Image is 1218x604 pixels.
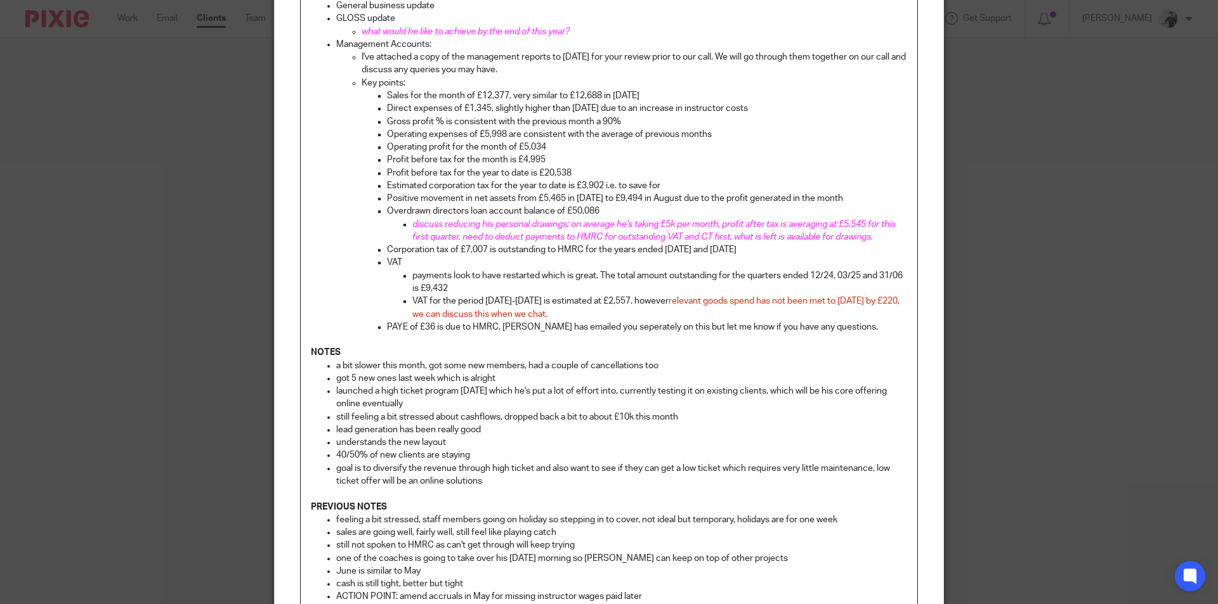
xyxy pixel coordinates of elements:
[412,220,898,241] span: discuss reducing his personal drawings; on average he's taking £5k per month, profit after tax is...
[412,269,907,295] p: payments look to have restarted which is great. The total amount outstanding for the quarters end...
[362,27,570,36] span: what would he like to achieve by the end of this year?
[336,565,907,577] p: June is similar to May
[336,436,907,449] p: understands the new layout
[387,167,907,179] p: Profit before tax for the year to date is £20,538
[311,503,387,511] strong: PREVIOUS NOTES
[336,38,907,51] p: Management Accounts:
[336,577,907,590] p: cash is still tight, better but tight
[387,89,907,102] p: Sales for the month of £12,377, very similar to £12,688 in [DATE]
[387,102,907,115] p: Direct expenses of £1,345, slightly higher than [DATE] due to an increase in instructor costs
[387,321,907,333] p: PAYE of £36 is due to HMRC, [PERSON_NAME] has emailed you seperately on this but let me know if y...
[311,348,341,357] strong: NOTES
[336,513,907,526] p: feeling a bit stressed, staff members going on holiday so stepping in to cover, not ideal but tem...
[362,51,907,77] p: I've attached a copy of the management reports to [DATE] for your review prior to our call. We wi...
[387,205,907,217] p: Overdrawn directors loan account balance of £50,086
[336,411,907,423] p: still feeling a bit stressed about cashflows, dropped back a bit to about £10k this month
[387,243,907,256] p: Corporation tax of £7,007 is outstanding to HMRC for the years ended [DATE] and [DATE]
[336,590,907,603] p: ACTION POINT: amend accruals in May for missing instructor wages paid later
[336,372,907,385] p: got 5 new ones last week which is alright
[336,12,907,25] p: GLOSS update
[387,153,907,166] p: Profit before tax for the month is £4,995
[336,552,907,565] p: one of the coaches is going to take over his [DATE] morning so [PERSON_NAME] can keep on top of o...
[362,77,907,89] p: Key points:
[336,462,907,488] p: goal is to diversify the revenue through high ticket and also want to see if they can get a low t...
[387,141,907,153] p: Operating profit for the month of £5,034
[336,385,907,411] p: launched a high ticket program [DATE] which he's put a lot of effort into, currently testing it o...
[412,295,907,321] p: VAT for the period [DATE]-[DATE] is estimated at £2,557. however
[387,179,907,192] p: Estimated corporation tax for the year to date is £3,902 i.e. to save for
[336,449,907,461] p: 40/50% of new clients are staying
[387,115,907,128] p: Gross profit % is consistent with the previous month a 90%
[336,423,907,436] p: lead generation has been really good
[336,539,907,551] p: still not spoken to HMRC as can't get through will keep trying
[387,128,907,141] p: Operating expenses of £5,998 are consistent with the average of previous months
[412,297,901,318] span: relevant goods spend has not been met to [DATE] by £220, we can discuss this when we chat.
[336,526,907,539] p: sales are going well, fairly well, still feel like playing catch
[387,256,907,269] p: VAT
[387,192,907,205] p: Positive movement in net assets from £5,465 in [DATE] to £9,494 in August due to the profit gener...
[336,359,907,372] p: a bit slower this month, got some new members, had a couple of cancellations too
